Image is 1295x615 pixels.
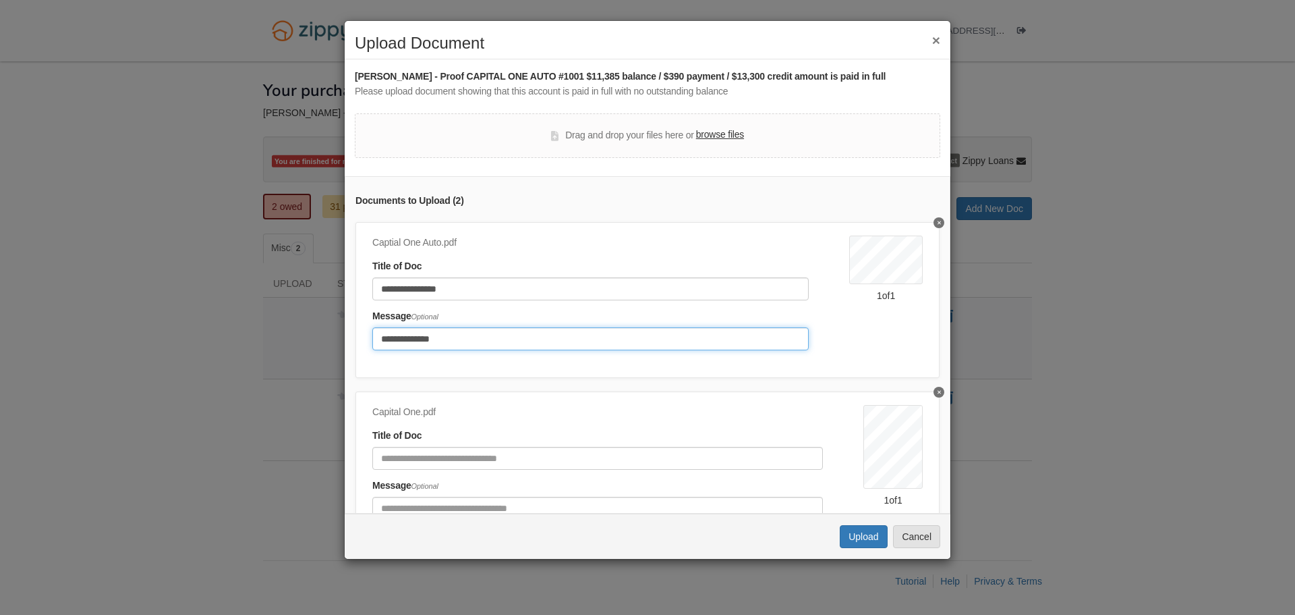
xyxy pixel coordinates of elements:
[696,128,744,142] label: browse files
[372,277,809,300] input: Document Title
[551,128,744,144] div: Drag and drop your files here or
[355,34,940,52] h2: Upload Document
[372,327,809,350] input: Include any comments on this document
[863,493,923,507] div: 1 of 1
[372,259,422,274] label: Title of Doc
[372,405,823,420] div: Capital One.pdf
[932,33,940,47] button: ×
[372,309,438,324] label: Message
[372,236,809,250] div: Captial One Auto.pdf
[355,84,940,99] div: Please upload document showing that this account is paid in full with no outstanding balance
[355,70,940,84] div: [PERSON_NAME] - Proof CAPITAL ONE AUTO #1001 $11,385 balance / $390 payment / $13,300 credit amou...
[411,313,438,321] span: Optional
[840,525,887,548] button: Upload
[849,289,923,302] div: 1 of 1
[933,387,944,398] button: Delete undefined
[372,447,823,470] input: Document Title
[933,217,944,228] button: Delete Capital One Auto
[372,497,823,520] input: Include any comments on this document
[893,525,940,548] button: Cancel
[372,429,422,444] label: Title of Doc
[411,482,438,490] span: Optional
[355,194,940,209] div: Documents to Upload ( 2 )
[372,479,438,493] label: Message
